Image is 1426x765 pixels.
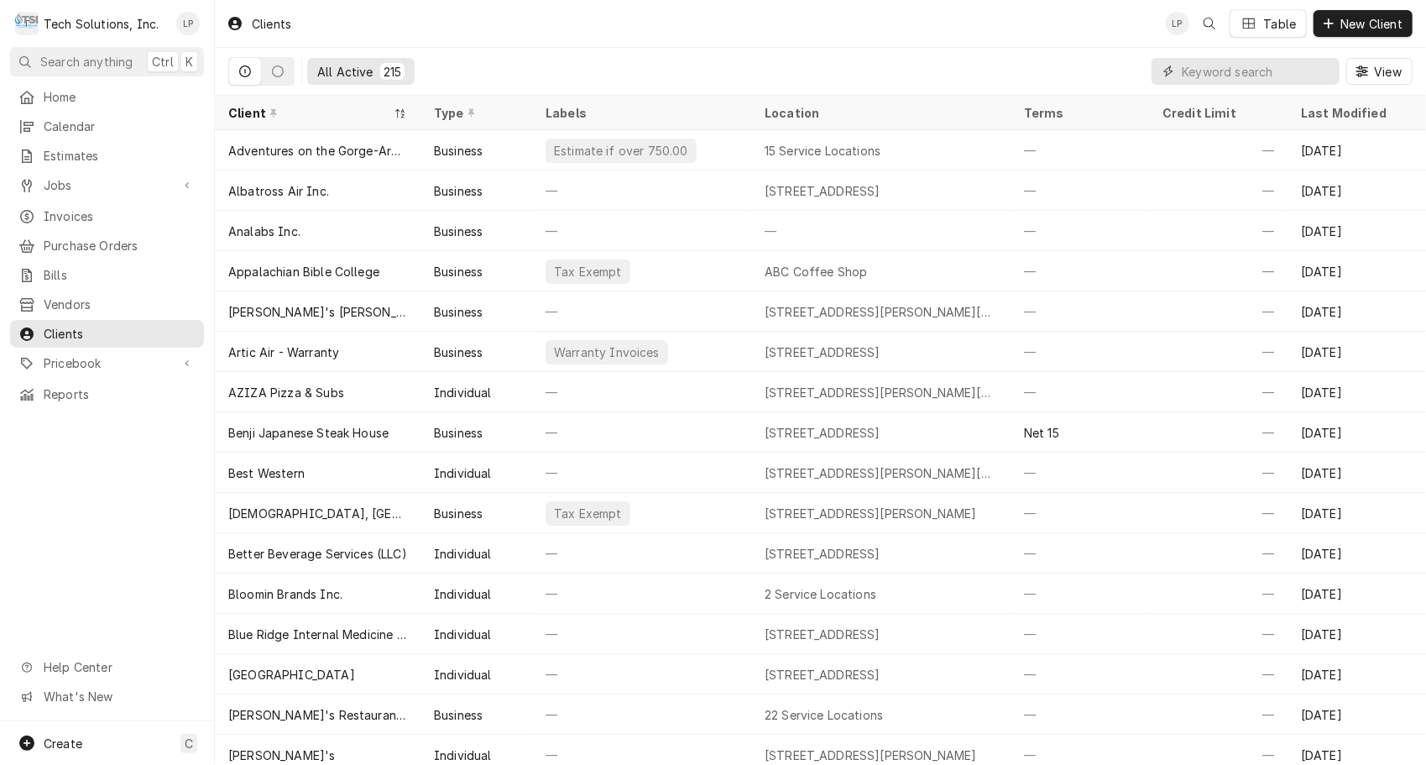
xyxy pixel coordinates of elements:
div: [PERSON_NAME]'s [228,747,335,764]
div: All Active [317,63,373,81]
span: Vendors [44,296,196,313]
div: — [532,291,751,332]
span: Search anything [40,53,133,71]
div: — [751,211,1011,251]
div: Individual [434,666,492,684]
div: Individual [434,464,492,482]
div: — [532,694,751,735]
div: — [532,614,751,654]
div: — [532,654,751,694]
div: [PERSON_NAME]'s Restaurants, LLC [228,706,407,724]
div: Best Western [228,464,305,482]
button: View [1346,58,1413,85]
span: Create [44,736,82,751]
div: 2 Service Locations [765,585,876,603]
div: [DATE] [1288,654,1426,694]
div: — [1011,170,1149,211]
div: — [1011,291,1149,332]
a: Go to Pricebook [10,349,204,377]
div: [STREET_ADDRESS] [765,343,880,361]
button: Open search [1196,10,1223,37]
a: Bills [10,261,204,289]
div: Client [228,104,390,122]
div: Estimate if over 750.00 [552,142,690,160]
div: Last Modified [1301,104,1409,122]
div: Tax Exempt [552,263,624,280]
div: — [1011,574,1149,614]
div: [STREET_ADDRESS] [765,545,880,563]
div: — [1149,493,1288,533]
div: — [1149,533,1288,574]
div: Business [434,182,483,200]
span: Purchase Orders [44,237,196,254]
span: Invoices [44,207,196,225]
div: — [1149,412,1288,453]
div: [DATE] [1288,372,1426,412]
div: — [532,453,751,493]
div: — [532,412,751,453]
div: — [1149,694,1288,735]
div: — [1011,654,1149,694]
a: Invoices [10,202,204,230]
div: [STREET_ADDRESS][PERSON_NAME][PERSON_NAME] [765,464,997,482]
div: Labels [546,104,738,122]
div: Business [434,263,483,280]
div: — [1011,533,1149,574]
div: — [1149,453,1288,493]
div: [DATE] [1288,291,1426,332]
a: Purchase Orders [10,232,204,259]
a: Vendors [10,291,204,318]
div: — [1149,130,1288,170]
span: K [185,53,193,71]
div: [STREET_ADDRESS][PERSON_NAME][PERSON_NAME] [765,384,997,401]
a: Estimates [10,142,204,170]
div: Business [434,223,483,240]
div: — [1149,614,1288,654]
div: — [1011,251,1149,291]
div: — [1149,654,1288,694]
div: — [1149,211,1288,251]
div: AZIZA Pizza & Subs [228,384,344,401]
div: Business [434,706,483,724]
div: — [532,211,751,251]
div: Better Beverage Services (LLC) [228,545,407,563]
div: Business [434,505,483,522]
div: Tax Exempt [552,505,624,522]
span: Ctrl [152,53,174,71]
div: [STREET_ADDRESS] [765,626,880,643]
div: Credit Limit [1162,104,1271,122]
div: Tech Solutions, Inc. [44,15,159,33]
div: Net 15 [1024,424,1059,442]
span: What's New [44,688,194,705]
div: — [1149,291,1288,332]
div: [DATE] [1288,332,1426,372]
div: [STREET_ADDRESS] [765,666,880,684]
span: Reports [44,385,196,403]
div: Individual [434,626,492,643]
div: [DATE] [1288,251,1426,291]
div: Business [434,303,483,321]
div: [DATE] [1288,614,1426,654]
div: [DATE] [1288,453,1426,493]
div: Benji Japanese Steak House [228,424,389,442]
span: Help Center [44,658,194,676]
div: — [1011,130,1149,170]
div: [STREET_ADDRESS][PERSON_NAME] [765,747,977,764]
div: Analabs Inc. [228,223,300,240]
div: — [1011,453,1149,493]
span: Home [44,88,196,106]
div: 215 [384,63,401,81]
div: Location [765,104,997,122]
div: Bloomin Brands Inc. [228,585,342,603]
div: [DATE] [1288,574,1426,614]
div: [DEMOGRAPHIC_DATA], [GEOGRAPHIC_DATA], [GEOGRAPHIC_DATA] [228,505,407,522]
a: Go to What's New [10,683,204,710]
div: — [1011,332,1149,372]
div: [DATE] [1288,412,1426,453]
div: [GEOGRAPHIC_DATA] [228,666,355,684]
div: Business [434,343,483,361]
div: — [532,533,751,574]
span: Calendar [44,118,196,135]
div: ABC Coffee Shop [765,263,867,280]
span: Bills [44,266,196,284]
